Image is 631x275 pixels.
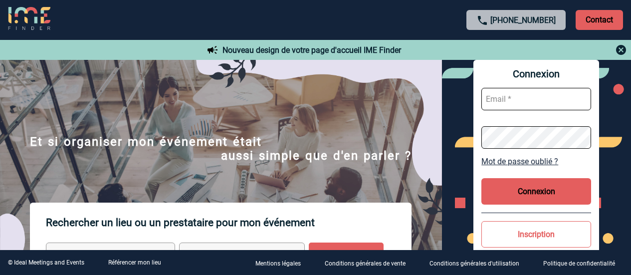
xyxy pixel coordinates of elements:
[317,258,421,268] a: Conditions générales de vente
[576,10,623,30] p: Contact
[421,258,535,268] a: Conditions générales d'utilisation
[481,157,591,166] a: Mot de passe oublié ?
[543,260,615,267] p: Politique de confidentialité
[429,260,519,267] p: Conditions générales d'utilisation
[108,259,161,266] a: Référencer mon lieu
[247,258,317,268] a: Mentions légales
[8,259,84,266] div: © Ideal Meetings and Events
[325,260,406,267] p: Conditions générales de vente
[535,258,631,268] a: Politique de confidentialité
[46,203,412,243] p: Rechercher un lieu ou un prestataire pour mon événement
[255,260,301,267] p: Mentions légales
[490,15,556,25] a: [PHONE_NUMBER]
[309,243,384,271] input: Rechercher
[481,68,591,80] span: Connexion
[476,14,488,26] img: call-24-px.png
[481,88,591,110] input: Email *
[481,221,591,248] button: Inscription
[481,178,591,205] button: Connexion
